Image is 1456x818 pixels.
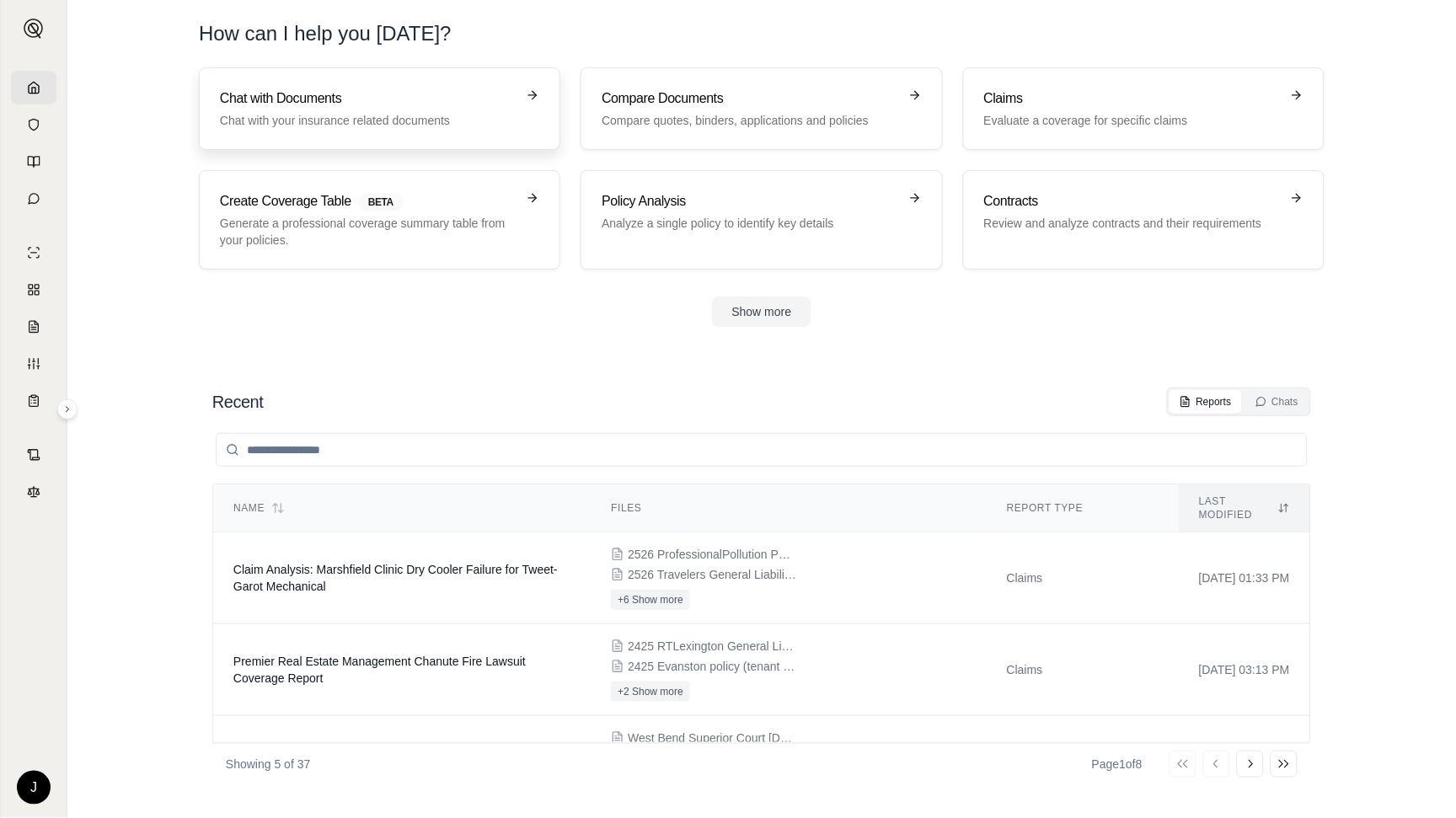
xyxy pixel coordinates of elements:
p: Review and analyze contracts and their requirements [984,215,1280,232]
th: Files [591,484,987,532]
p: Analyze a single policy to identify key details [602,215,897,232]
h3: Create Coverage Table [220,191,516,211]
button: Expand sidebar [17,12,51,45]
p: Evaluate a coverage for specific claims [984,112,1280,129]
h3: Claims [984,88,1280,109]
a: Contract Analysis [11,438,56,472]
button: Chats [1245,390,1309,414]
a: Documents Vault [11,108,56,142]
td: Claims [987,532,1179,624]
img: Expand sidebar [24,19,44,39]
span: 2526 ProfessionalPollution POLICY.pdf [628,546,796,563]
button: Show more [712,297,812,327]
span: Claim Analysis: Marshfield Clinic Dry Cooler Failure for Tweet-Garot Mechanical [233,563,558,593]
h3: Chat with Documents [220,88,516,109]
a: Prompt Library [11,145,56,179]
button: +2 Show more [611,682,690,702]
span: 2526 Travelers General Liability Policy.pdf [628,566,796,583]
a: ContractsReview and analyze contracts and their requirements [963,170,1325,270]
div: Chats [1255,395,1298,409]
a: Compare DocumentsCompare quotes, binders, applications and policies [581,67,942,150]
p: Generate a professional coverage summary table from your policies. [220,215,516,249]
p: Showing 5 of 37 [226,756,310,773]
a: Chat with DocumentsChat with your insurance related documents [199,67,560,150]
div: Page 1 of 8 [1092,756,1143,773]
td: [DATE] 01:33 PM [1179,532,1310,624]
h1: How can I help you [DATE]? [199,20,1325,47]
a: Create Coverage TableBETAGenerate a professional coverage summary table from your policies. [199,170,560,270]
a: Policy AnalysisAnalyze a single policy to identify key details [581,170,942,270]
td: Claims [987,716,1179,808]
button: Reports [1170,390,1242,414]
span: Premier Real Estate Management Chanute Fire Lawsuit Coverage Report [233,655,526,685]
a: Claim Coverage [11,310,56,344]
span: 2425 RTLexington General Liability policy (Apartments).pdf [628,638,796,655]
div: Last modified [1199,495,1290,521]
td: Claims [987,624,1179,716]
a: Legal Search Engine [11,475,56,509]
h3: Compare Documents [602,88,897,109]
p: Compare quotes, binders, applications and policies [602,112,897,129]
h3: Policy Analysis [602,191,897,211]
a: Single Policy [11,236,56,270]
td: [DATE] 03:13 PM [1179,624,1310,716]
td: [DATE] 12:25 PM [1179,716,1310,808]
p: Chat with your insurance related documents [220,112,516,129]
button: Expand sidebar [57,399,78,420]
a: ClaimsEvaluate a coverage for specific claims [963,67,1325,150]
span: 2425 Evanston policy (tenant discrimination).pdf [628,658,796,675]
span: West Bend Superior Court 5.23.25.pdf [628,730,796,746]
h2: Recent [212,390,263,414]
a: Custom Report [11,347,56,381]
a: Coverage Table [11,384,56,418]
div: Name [233,501,570,515]
h3: Contracts [984,191,1280,211]
div: J [17,771,51,805]
a: Chat [11,182,56,216]
span: BETA [358,193,404,211]
th: Report Type [987,484,1179,532]
a: Policy Comparisons [11,273,56,307]
button: +6 Show more [611,590,690,610]
a: Home [11,71,56,104]
div: Reports [1180,395,1232,409]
